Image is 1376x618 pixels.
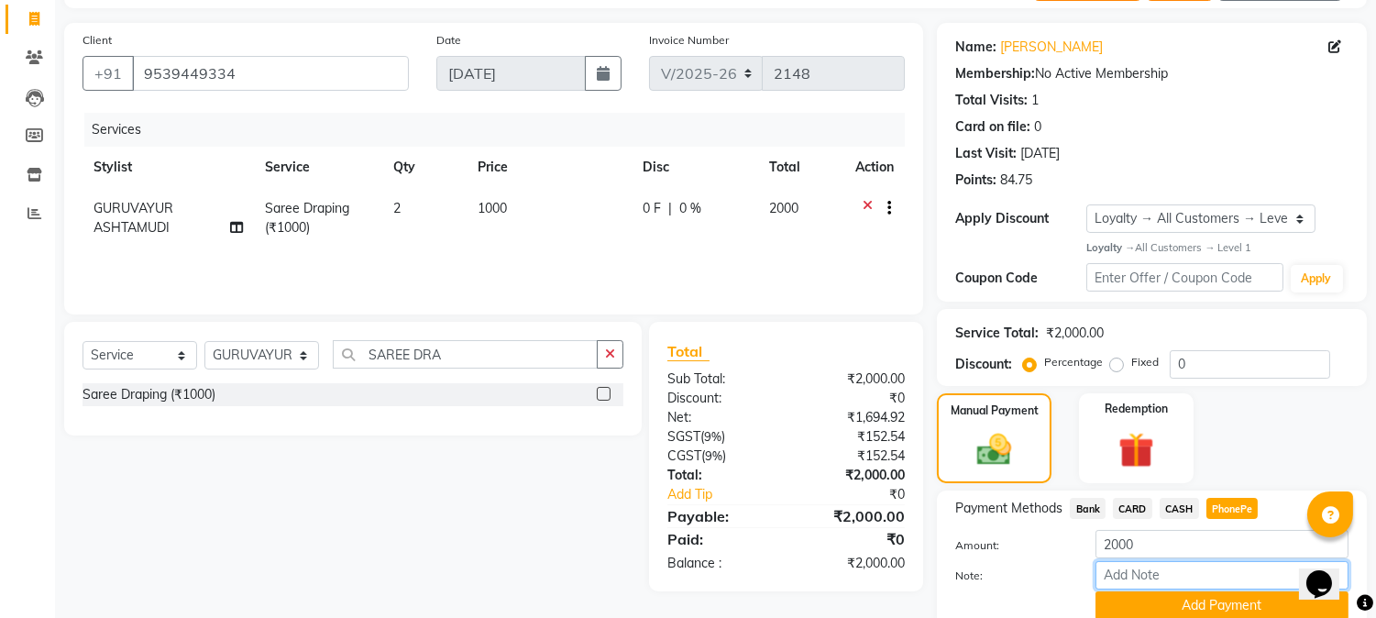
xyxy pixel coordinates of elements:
div: ₹152.54 [787,427,919,447]
input: Search or Scan [333,340,598,369]
div: Points: [955,171,996,190]
span: | [668,199,672,218]
input: Amount [1095,530,1348,558]
label: Fixed [1131,354,1159,370]
div: Balance : [654,554,787,573]
label: Amount: [941,537,1082,554]
div: Payable: [654,505,787,527]
div: ₹0 [809,485,919,504]
input: Add Note [1095,561,1348,590]
input: Search by Name/Mobile/Email/Code [132,56,409,91]
div: ₹152.54 [787,447,919,466]
label: Invoice Number [649,32,729,49]
span: Bank [1070,498,1106,519]
div: ₹2,000.00 [787,370,919,389]
span: 2000 [769,200,798,216]
label: Percentage [1044,354,1103,370]
div: Name: [955,38,996,57]
span: GURUVAYUR ASHTAMUDI [94,200,173,236]
iframe: chat widget [1299,545,1358,600]
span: Saree Draping (₹1000) [266,200,350,236]
div: Last Visit: [955,144,1017,163]
img: _cash.svg [966,430,1021,469]
span: Payment Methods [955,499,1062,518]
div: Services [84,113,919,147]
div: [DATE] [1020,144,1060,163]
th: Action [844,147,905,188]
div: ₹2,000.00 [787,466,919,485]
div: ₹2,000.00 [787,554,919,573]
label: Manual Payment [951,403,1039,419]
div: Membership: [955,64,1035,83]
label: Note: [941,568,1082,584]
div: Coupon Code [955,269,1086,288]
strong: Loyalty → [1086,241,1135,254]
div: Sub Total: [654,370,787,389]
div: Total: [654,466,787,485]
div: Service Total: [955,324,1039,343]
label: Redemption [1105,401,1168,417]
div: ( ) [654,427,787,447]
span: 0 % [679,199,701,218]
a: [PERSON_NAME] [1000,38,1103,57]
div: Paid: [654,528,787,550]
span: CGST [667,447,701,464]
span: SGST [667,428,700,445]
div: ₹2,000.00 [1046,324,1104,343]
div: 84.75 [1000,171,1032,190]
th: Stylist [83,147,255,188]
label: Date [436,32,461,49]
div: ₹0 [787,528,919,550]
button: Apply [1291,265,1343,292]
div: ₹1,694.92 [787,408,919,427]
div: Total Visits: [955,91,1028,110]
span: 0 F [643,199,661,218]
span: 2 [393,200,401,216]
th: Qty [382,147,468,188]
input: Enter Offer / Coupon Code [1086,263,1282,292]
th: Disc [632,147,758,188]
div: Discount: [654,389,787,408]
th: Price [467,147,632,188]
img: _gift.svg [1107,428,1165,473]
div: No Active Membership [955,64,1348,83]
div: Card on file: [955,117,1030,137]
a: Add Tip [654,485,809,504]
span: 1000 [478,200,507,216]
div: Net: [654,408,787,427]
div: ₹0 [787,389,919,408]
div: All Customers → Level 1 [1086,240,1348,256]
span: CARD [1113,498,1152,519]
th: Total [758,147,844,188]
span: CASH [1160,498,1199,519]
button: +91 [83,56,134,91]
div: Discount: [955,355,1012,374]
span: 9% [705,448,722,463]
div: 0 [1034,117,1041,137]
div: ( ) [654,447,787,466]
div: Saree Draping (₹1000) [83,385,215,404]
th: Service [255,147,382,188]
div: 1 [1031,91,1039,110]
div: ₹2,000.00 [787,505,919,527]
span: Total [667,342,710,361]
div: Apply Discount [955,209,1086,228]
span: 9% [704,429,721,444]
label: Client [83,32,112,49]
span: PhonePe [1206,498,1259,519]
